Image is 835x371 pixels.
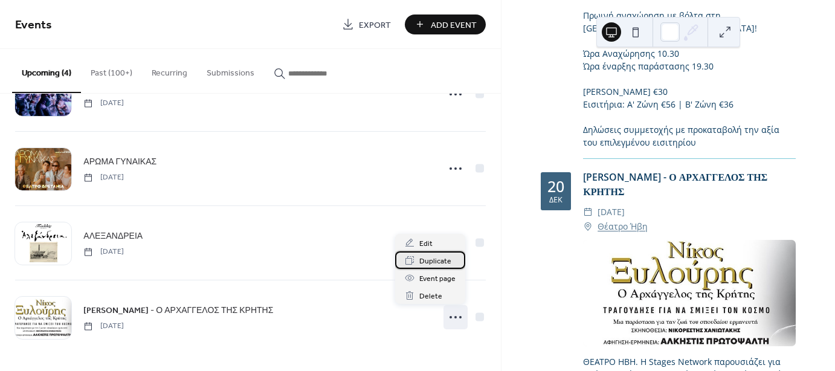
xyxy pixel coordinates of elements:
a: Θέατρο Ήβη [598,219,648,234]
span: [DATE] [83,98,124,109]
div: ​ [583,205,593,219]
button: Upcoming (4) [12,49,81,93]
a: [PERSON_NAME] - Ο ΑΡΧΑΓΓΕΛΟΣ ΤΗΣ ΚΡΗΤΗΣ [83,303,273,317]
a: Export [333,15,400,34]
div: 20 [547,179,564,194]
a: ΑΡΩΜΑ ΓΥΝΑΙΚΑΣ [83,155,156,169]
div: ​ [583,219,593,234]
span: ΑΡΩΜΑ ΓΥΝΑΙΚΑΣ [83,156,156,169]
span: Event page [419,273,456,285]
span: [DATE] [83,172,124,183]
span: [DATE] [83,321,124,332]
div: Δεκ [549,196,563,204]
div: [PERSON_NAME] - Ο ΑΡΧΑΓΓΕΛΟΣ ΤΗΣ ΚΡΗΤΗΣ [583,170,796,199]
span: Edit [419,237,433,250]
span: Export [359,19,391,31]
span: ΑΛΕΞΑΝΔΡΕΙΑ [83,230,143,243]
button: Add Event [405,15,486,34]
span: Add Event [431,19,477,31]
button: Recurring [142,49,197,92]
button: Past (100+) [81,49,142,92]
span: [PERSON_NAME] - Ο ΑΡΧΑΓΓΕΛΟΣ ΤΗΣ ΚΡΗΤΗΣ [83,305,273,317]
span: Events [15,13,52,37]
span: Delete [419,290,442,303]
button: Submissions [197,49,264,92]
a: ΑΛΕΞΑΝΔΡΕΙΑ [83,229,143,243]
span: [DATE] [83,247,124,257]
span: [DATE] [598,205,625,219]
span: Duplicate [419,255,451,268]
